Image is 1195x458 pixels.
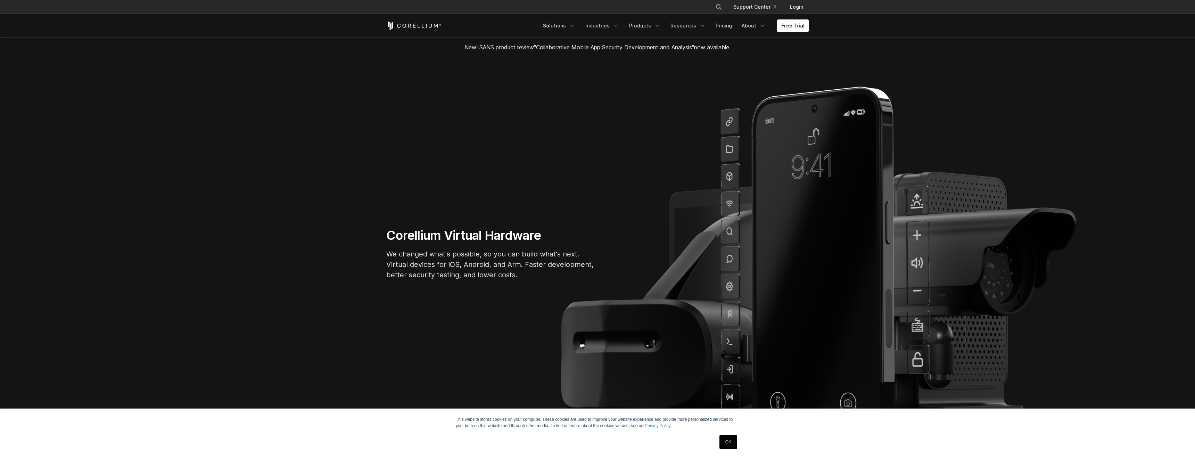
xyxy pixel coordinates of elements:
[707,1,809,13] div: Navigation Menu
[464,44,731,51] span: New! SANS product review now available.
[386,22,442,30] a: Corellium Home
[784,1,809,13] a: Login
[645,423,671,428] a: Privacy Policy.
[539,19,809,32] div: Navigation Menu
[712,1,725,13] button: Search
[386,249,595,280] p: We changed what's possible, so you can build what's next. Virtual devices for iOS, Android, and A...
[456,416,739,429] p: This website stores cookies on your computer. These cookies are used to improve your website expe...
[539,19,580,32] a: Solutions
[534,44,694,51] a: "Collaborative Mobile App Security Development and Analysis"
[625,19,665,32] a: Products
[777,19,809,32] a: Free Trial
[728,1,782,13] a: Support Center
[581,19,624,32] a: Industries
[666,19,710,32] a: Resources
[719,435,737,449] a: OK
[386,228,595,243] h1: Corellium Virtual Hardware
[737,19,770,32] a: About
[711,19,736,32] a: Pricing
